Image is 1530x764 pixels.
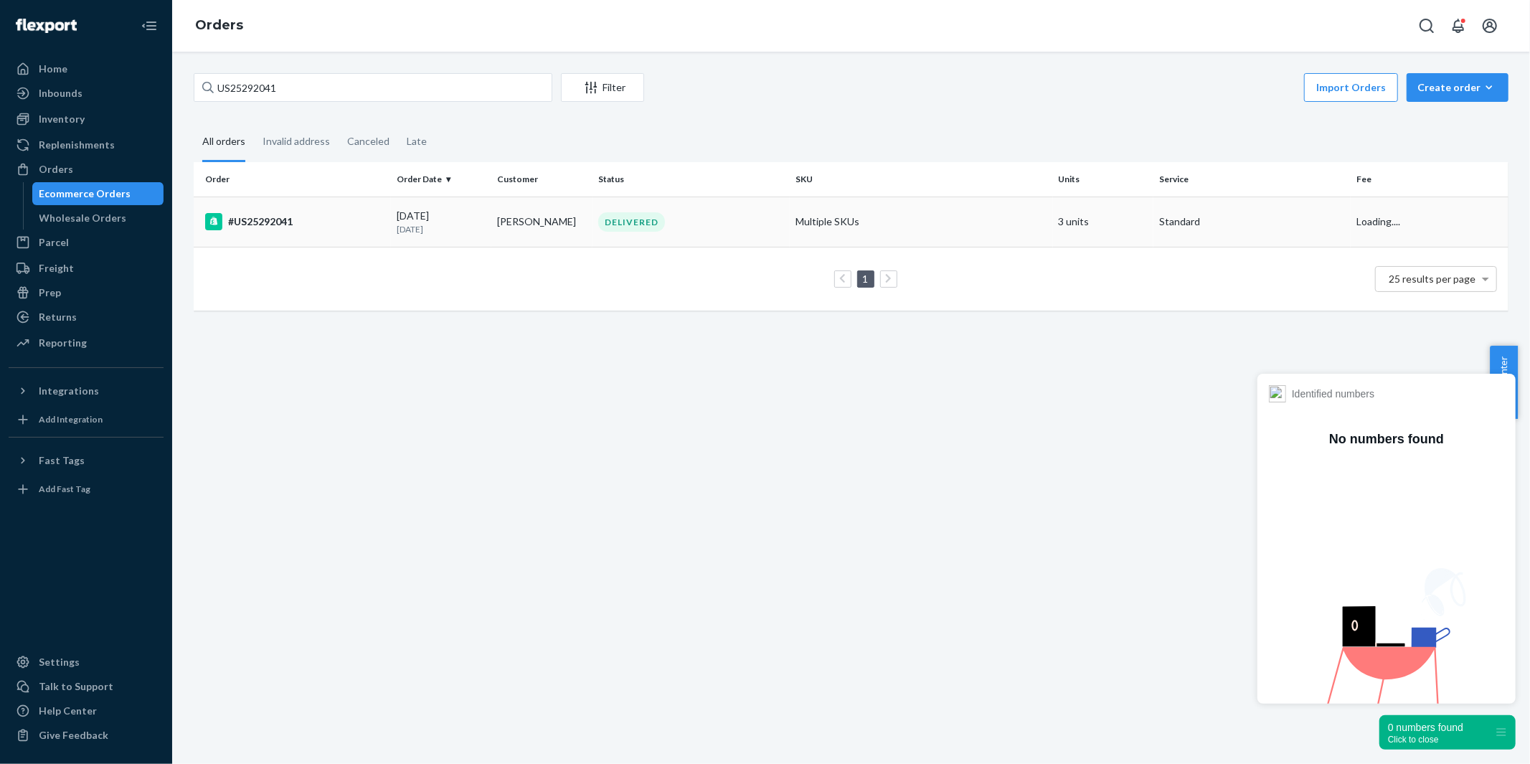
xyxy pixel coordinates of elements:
[9,82,164,105] a: Inbounds
[39,384,99,398] div: Integrations
[1407,73,1508,102] button: Create order
[39,728,108,742] div: Give Feedback
[598,212,665,232] div: DELIVERED
[39,187,131,201] div: Ecommerce Orders
[9,158,164,181] a: Orders
[391,162,492,197] th: Order Date
[39,235,69,250] div: Parcel
[195,17,243,33] a: Orders
[39,86,82,100] div: Inbounds
[1304,73,1398,102] button: Import Orders
[9,231,164,254] a: Parcel
[1475,11,1504,40] button: Open account menu
[1053,162,1154,197] th: Units
[9,133,164,156] a: Replenishments
[9,675,164,698] a: Talk to Support
[790,197,1053,247] td: Multiple SKUs
[202,123,245,162] div: All orders
[16,19,77,33] img: Flexport logo
[497,173,587,185] div: Customer
[1351,197,1508,247] td: Loading....
[32,207,164,230] a: Wholesale Orders
[9,379,164,402] button: Integrations
[32,182,164,205] a: Ecommerce Orders
[1417,80,1498,95] div: Create order
[1490,346,1518,419] button: Help Center
[592,162,790,197] th: Status
[184,5,255,47] ol: breadcrumbs
[9,306,164,329] a: Returns
[562,80,643,95] div: Filter
[397,223,486,235] p: [DATE]
[9,699,164,722] a: Help Center
[1351,162,1508,197] th: Fee
[39,162,73,176] div: Orders
[9,478,164,501] a: Add Fast Tag
[205,213,385,230] div: #US25292041
[39,655,80,669] div: Settings
[39,138,115,152] div: Replenishments
[39,336,87,350] div: Reporting
[9,281,164,304] a: Prep
[39,261,74,275] div: Freight
[407,123,427,160] div: Late
[39,112,85,126] div: Inventory
[39,211,127,225] div: Wholesale Orders
[39,679,113,694] div: Talk to Support
[39,483,90,495] div: Add Fast Tag
[9,257,164,280] a: Freight
[39,62,67,76] div: Home
[347,123,389,160] div: Canceled
[9,57,164,80] a: Home
[194,73,552,102] input: Search orders
[561,73,644,102] button: Filter
[263,123,330,160] div: Invalid address
[491,197,592,247] td: [PERSON_NAME]
[9,651,164,674] a: Settings
[39,413,103,425] div: Add Integration
[1053,197,1154,247] td: 3 units
[1412,11,1441,40] button: Open Search Box
[9,331,164,354] a: Reporting
[194,162,391,197] th: Order
[39,310,77,324] div: Returns
[9,408,164,431] a: Add Integration
[1153,162,1351,197] th: Service
[790,162,1053,197] th: SKU
[39,704,97,718] div: Help Center
[39,453,85,468] div: Fast Tags
[39,286,61,300] div: Prep
[9,108,164,131] a: Inventory
[9,724,164,747] button: Give Feedback
[135,11,164,40] button: Close Navigation
[1159,214,1345,229] p: Standard
[860,273,872,285] a: Page 1 is your current page
[1389,273,1476,285] span: 25 results per page
[397,209,486,235] div: [DATE]
[9,449,164,472] button: Fast Tags
[1444,11,1473,40] button: Open notifications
